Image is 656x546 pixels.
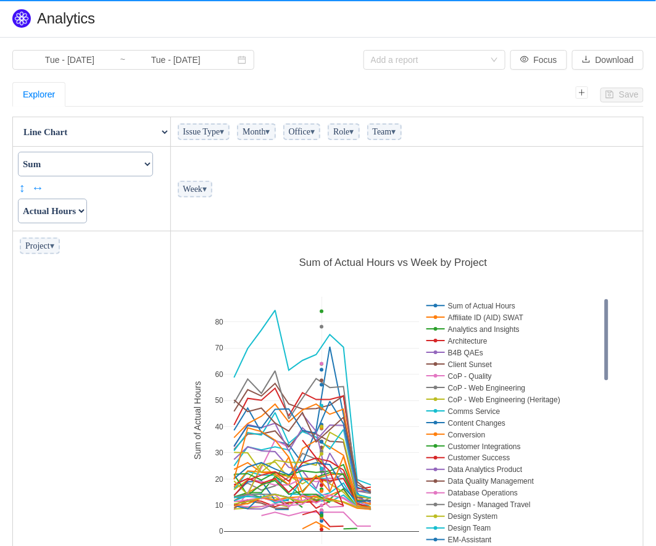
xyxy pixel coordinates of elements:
[350,127,354,136] span: ▾
[367,123,402,140] span: Team
[491,56,498,65] i: icon: down
[600,88,644,102] button: icon: saveSave
[576,86,588,99] i: icon: plus
[392,127,396,136] span: ▾
[510,50,567,70] button: icon: eyeFocus
[12,9,31,28] img: Quantify
[37,10,95,27] span: Analytics
[371,54,484,66] div: Add a report
[572,50,644,70] button: icon: downloadDownload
